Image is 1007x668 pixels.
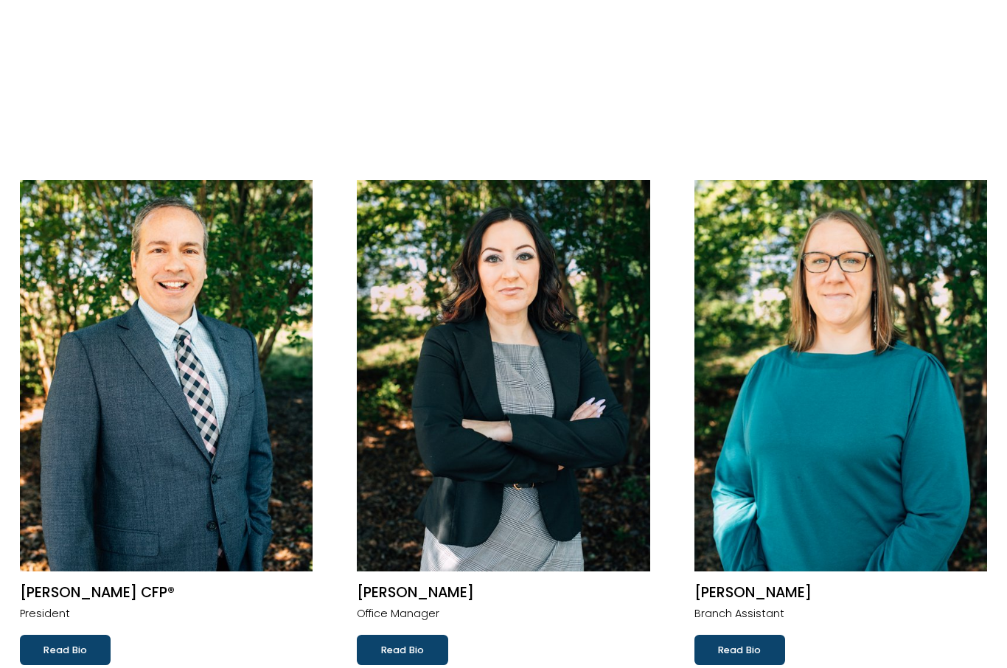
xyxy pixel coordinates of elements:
p: Branch Assistant [694,605,987,624]
h2: [PERSON_NAME] CFP® [20,583,313,602]
img: Lisa M. Coello [357,180,649,571]
h2: [PERSON_NAME] [694,583,987,602]
img: Kerri Pait [694,180,987,571]
p: President [20,605,313,624]
a: Read Bio [20,635,111,664]
h2: [PERSON_NAME] [357,583,649,602]
p: Office Manager [357,605,649,624]
a: Read Bio [694,635,785,664]
img: Robert W. Volpe CFP® [20,180,313,571]
a: Read Bio [357,635,447,664]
